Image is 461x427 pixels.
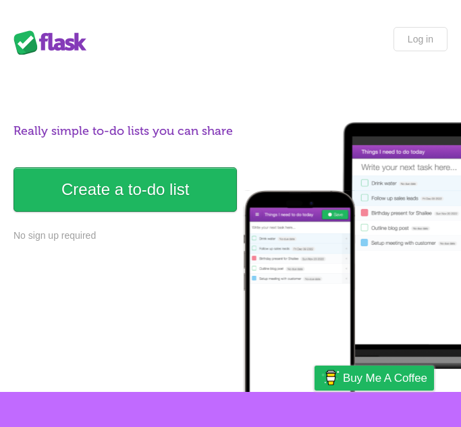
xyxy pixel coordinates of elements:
span: Buy me a coffee [343,366,427,390]
a: Create a to-do list [13,167,237,212]
p: No sign up required [13,229,448,243]
a: Log in [394,27,448,51]
a: Buy me a coffee [315,366,434,391]
div: Flask Lists [13,30,94,55]
img: Buy me a coffee [321,366,340,389]
h1: Really simple to-do lists you can share [13,122,448,140]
